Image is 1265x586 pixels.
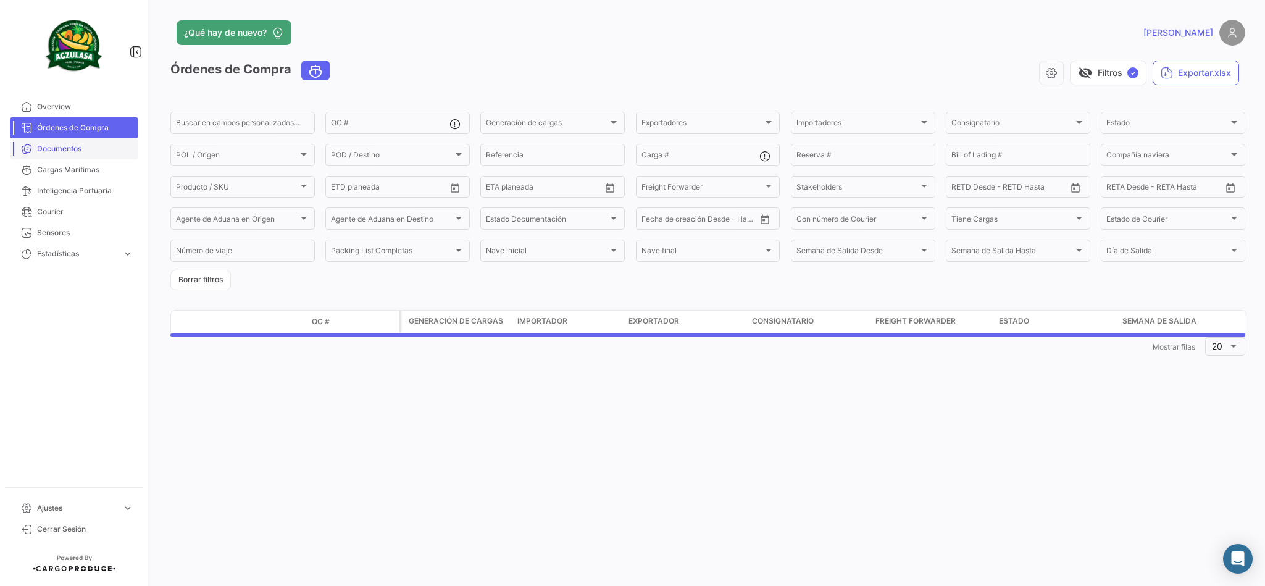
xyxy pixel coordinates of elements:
input: Hasta [517,185,572,193]
datatable-header-cell: Exportador [624,311,747,333]
span: Órdenes de Compra [37,122,133,133]
span: Ajustes [37,503,117,514]
span: Día de Salida [1106,248,1229,257]
a: Overview [10,96,138,117]
img: agzulasa-logo.png [43,15,105,77]
span: Semana de Salida Desde [796,248,919,257]
span: Overview [37,101,133,112]
span: Consignatario [752,316,814,327]
a: Sensores [10,222,138,243]
datatable-header-cell: Estado Doc. [227,317,307,327]
span: Estado [1106,120,1229,129]
input: Desde [1106,185,1129,193]
span: Agente de Aduana en Origen [176,216,298,225]
button: Open calendar [601,178,619,197]
span: expand_more [122,248,133,259]
input: Hasta [1137,185,1192,193]
span: Importador [517,316,567,327]
span: Packing List Completas [331,248,453,257]
span: ✓ [1127,67,1138,78]
button: Open calendar [756,210,774,228]
span: POD / Destino [331,153,453,161]
span: Cerrar Sesión [37,524,133,535]
span: Agente de Aduana en Destino [331,216,453,225]
span: Freight Forwarder [641,185,764,193]
span: Estado de Courier [1106,216,1229,225]
span: Documentos [37,143,133,154]
input: Desde [951,185,974,193]
span: Cargas Marítimas [37,164,133,175]
input: Hasta [672,216,727,225]
span: Consignatario [951,120,1074,129]
span: Estado [999,316,1029,327]
a: Documentos [10,138,138,159]
img: placeholder-user.png [1219,20,1245,46]
button: Ocean [302,61,329,80]
div: Abrir Intercom Messenger [1223,544,1253,574]
span: Stakeholders [796,185,919,193]
a: Cargas Marítimas [10,159,138,180]
datatable-header-cell: Freight Forwarder [870,311,994,333]
input: Desde [331,185,353,193]
span: expand_more [122,503,133,514]
span: ¿Qué hay de nuevo? [184,27,267,39]
datatable-header-cell: OC # [307,311,399,332]
span: Semana de Salida Hasta [951,248,1074,257]
span: Semana de Salida [1122,316,1196,327]
datatable-header-cell: Consignatario [747,311,870,333]
span: Courier [37,206,133,217]
datatable-header-cell: Importador [512,311,624,333]
button: visibility_offFiltros✓ [1070,61,1146,85]
button: Exportar.xlsx [1153,61,1239,85]
input: Desde [486,185,508,193]
button: ¿Qué hay de nuevo? [177,20,291,45]
datatable-header-cell: Semana de Salida [1117,311,1241,333]
span: Nave inicial [486,248,608,257]
span: [PERSON_NAME] [1143,27,1213,39]
span: POL / Origen [176,153,298,161]
span: Freight Forwarder [875,316,956,327]
input: Hasta [982,185,1037,193]
datatable-header-cell: Modo de Transporte [196,317,227,327]
input: Hasta [362,185,417,193]
span: OC # [312,316,330,327]
span: Nave final [641,248,764,257]
span: Estadísticas [37,248,117,259]
button: Open calendar [446,178,464,197]
datatable-header-cell: Generación de cargas [401,311,512,333]
span: Producto / SKU [176,185,298,193]
span: Inteligencia Portuaria [37,185,133,196]
span: Generación de cargas [409,316,503,327]
span: Estado Documentación [486,216,608,225]
h3: Órdenes de Compra [170,61,333,80]
button: Open calendar [1221,178,1240,197]
span: Tiene Cargas [951,216,1074,225]
span: Compañía naviera [1106,153,1229,161]
button: Open calendar [1066,178,1085,197]
span: 20 [1212,341,1222,351]
span: Sensores [37,227,133,238]
span: Con número de Courier [796,216,919,225]
span: Exportador [628,316,679,327]
button: Borrar filtros [170,270,231,290]
span: Generación de cargas [486,120,608,129]
input: Desde [641,216,664,225]
a: Inteligencia Portuaria [10,180,138,201]
a: Courier [10,201,138,222]
span: visibility_off [1078,65,1093,80]
span: Exportadores [641,120,764,129]
span: Mostrar filas [1153,342,1195,351]
datatable-header-cell: Estado [994,311,1117,333]
a: Órdenes de Compra [10,117,138,138]
span: Importadores [796,120,919,129]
